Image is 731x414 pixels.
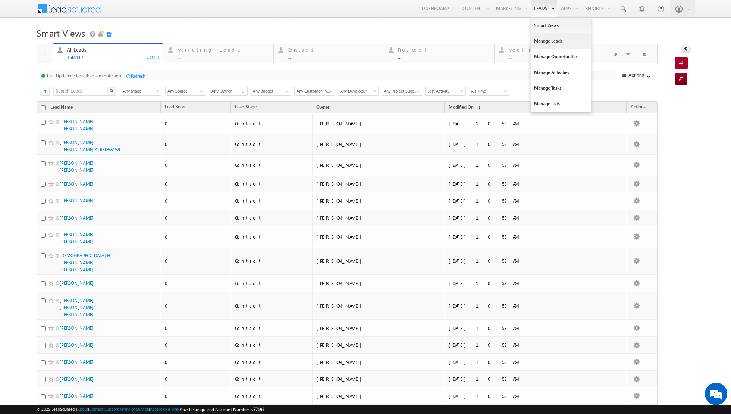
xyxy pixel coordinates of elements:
a: Prospect... [384,44,495,63]
img: Search [110,89,113,93]
div: Contact [235,325,309,331]
div: 150,417 [67,54,159,60]
span: Any Stage [121,88,159,94]
span: Lead Score [165,104,186,109]
div: Contact [235,214,309,221]
div: Contact [235,359,309,365]
a: [PERSON_NAME] [60,359,94,365]
div: Marketing Leads [177,47,269,53]
div: Developer Filter [338,86,378,96]
span: Any Customer Type [295,88,332,94]
div: 0 [165,359,228,365]
div: [PERSON_NAME] [316,120,419,127]
div: Contact [235,180,309,187]
a: Manage Tasks [531,80,591,96]
button: Actions [620,72,653,80]
a: Any Budget [251,87,291,96]
div: All Leads [67,47,159,53]
textarea: Type your message and hit 'Enter' [10,69,136,224]
div: [PERSON_NAME] [316,258,419,264]
em: Start Chat [101,230,135,240]
div: [PERSON_NAME] [316,376,419,382]
div: [PERSON_NAME] [316,393,419,399]
div: 0 [165,280,228,287]
div: [PERSON_NAME] [316,162,419,168]
div: Lead Source Filter [165,86,206,96]
div: Chat with us now [39,39,125,49]
div: Lead Stage Filter [121,86,161,96]
a: Manage Activities [531,65,591,80]
div: 0 [165,376,228,382]
div: Contact [235,342,309,348]
div: [DATE] 10:53 AM [449,120,551,127]
div: [PERSON_NAME] [316,141,419,147]
span: Last Activity [426,88,463,94]
span: Any Project Suggested [382,88,420,94]
a: [PERSON_NAME] [PERSON_NAME] ALBEDWAWI [60,140,120,152]
a: Any Developer [338,87,379,96]
a: Any Source [165,87,206,96]
a: All Leads150,417Details [53,43,163,64]
div: Contact [235,197,309,204]
div: [DATE] 10:53 AM [449,214,551,221]
a: [PERSON_NAME] [60,325,94,331]
a: About [77,407,88,411]
div: Contact [235,302,309,309]
a: Manage Leads [531,33,591,49]
div: 0 [165,302,228,309]
a: [PERSON_NAME] [PERSON_NAME] [60,160,94,173]
div: Contact [235,258,309,264]
div: [DATE] 10:53 AM [449,342,551,348]
span: Lead Stage [235,104,257,109]
span: Smart Views [37,27,85,39]
div: [PERSON_NAME] [316,197,419,204]
div: 0 [165,120,228,127]
div: [DATE] 10:53 AM [449,325,551,331]
a: [PERSON_NAME] [60,342,94,348]
div: 0 [165,342,228,348]
div: Contact [235,280,309,287]
div: 0 [165,258,228,264]
span: Your Leadsquared Account Number is [179,407,264,412]
a: Meeting... [494,44,605,63]
div: 0 [165,197,228,204]
div: [DATE] 10:53 AM [449,233,551,240]
div: Meeting [508,47,600,53]
a: Lead Score [161,103,190,112]
div: 0 [165,162,228,168]
a: Show All Items [238,87,247,94]
div: Contact [235,376,309,382]
a: Manage Opportunities [531,49,591,65]
a: Contact... [273,44,384,63]
a: [PERSON_NAME] [PERSON_NAME] [PERSON_NAME] [60,298,94,317]
div: Contact [288,47,380,53]
div: 0 [165,180,228,187]
div: ... [508,54,600,60]
div: Details [146,53,160,60]
div: Contact [235,233,309,240]
div: 0 [165,325,228,331]
a: All Time [469,87,509,96]
a: Terms of Service [120,407,149,411]
a: [PERSON_NAME] [60,181,94,187]
div: [PERSON_NAME] [316,233,419,240]
a: [PERSON_NAME] [60,376,94,382]
a: Any Customer Type [294,87,335,96]
div: 0 [165,393,228,399]
input: Search Leads [53,87,107,96]
a: Lead Stage [231,103,260,112]
a: Contact Support [89,407,119,411]
a: [PERSON_NAME] [60,198,94,203]
div: [PERSON_NAME] [316,302,419,309]
a: Modified On (sorted descending) [445,103,484,112]
div: [PERSON_NAME] [316,214,419,221]
a: [PERSON_NAME] [60,393,94,399]
a: Lead Name [47,103,76,113]
div: Contact [235,120,309,127]
div: [DATE] 10:53 AM [449,376,551,382]
input: Type to Search [210,87,248,96]
div: [DATE] 10:53 AM [449,197,551,204]
div: Budget Filter [251,86,291,96]
div: [DATE] 10:53 AM [449,258,551,264]
span: All Time [469,88,507,94]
